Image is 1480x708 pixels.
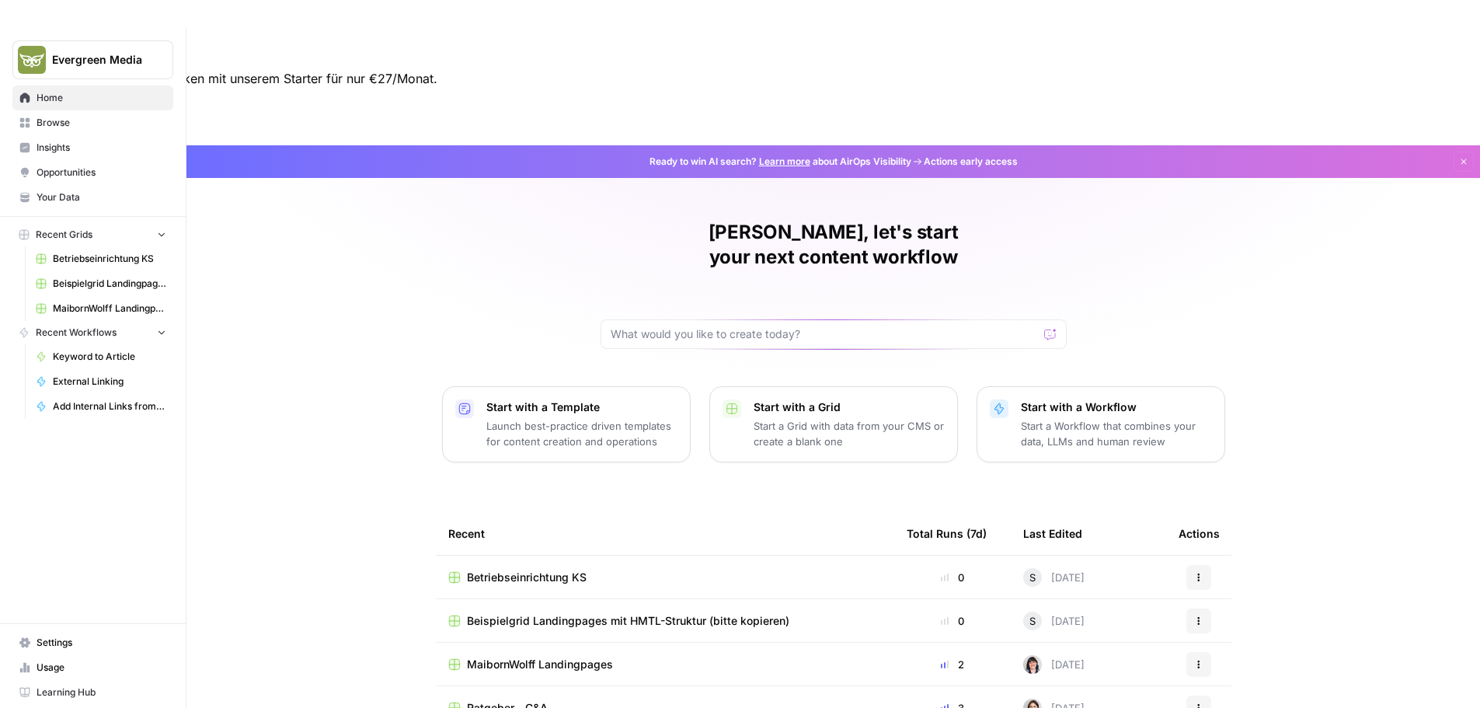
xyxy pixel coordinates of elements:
a: External Linking [29,369,173,394]
span: MaibornWolff Landingpages [53,302,166,316]
img: tyv1vc9ano6w0k60afnfux898g5f [1023,655,1042,674]
div: 0 [907,570,998,585]
span: Keyword to Article [53,350,166,364]
a: Betriebseinrichtung KS [448,570,882,585]
span: MaibornWolff Landingpages [467,657,613,672]
a: Beispielgrid Landingpages mit HMTL-Struktur (bitte kopieren) [29,271,173,296]
button: Start with a WorkflowStart a Workflow that combines your data, LLMs and human review [977,386,1225,462]
p: Launch best-practice driven templates for content creation and operations [486,418,677,449]
a: Opportunities [12,160,173,185]
a: Add Internal Links from Knowledge Base [29,394,173,419]
span: S [1029,613,1036,629]
span: Betriebseinrichtung KS [467,570,587,585]
button: Recent Grids [12,223,173,246]
input: What would you like to create today? [611,326,1038,342]
span: Betriebseinrichtung KS [53,252,166,266]
span: Learning Hub [37,685,166,699]
a: Your Data [12,185,173,210]
div: 0 [907,613,998,629]
span: Your Data [37,190,166,204]
div: [DATE] [1023,612,1085,630]
a: Beispielgrid Landingpages mit HMTL-Struktur (bitte kopieren) [448,613,882,629]
button: Start with a TemplateLaunch best-practice driven templates for content creation and operations [442,386,691,462]
span: Opportunities [37,166,166,180]
div: Recent [448,512,882,555]
span: Ready to win AI search? about AirOps Visibility [649,155,911,169]
span: Settings [37,636,166,650]
div: 2 [907,657,998,672]
div: [DATE] [1023,568,1085,587]
p: Start a Grid with data from your CMS or create a blank one [754,418,945,449]
span: Beispielgrid Landingpages mit HMTL-Struktur (bitte kopieren) [53,277,166,291]
p: Start with a Grid [754,399,945,415]
a: Betriebseinrichtung KS [29,246,173,271]
a: Keyword to Article [29,344,173,369]
span: Insights [37,141,166,155]
a: MaibornWolff Landingpages [29,296,173,321]
span: Actions early access [924,155,1018,169]
div: Last Edited [1023,512,1082,555]
span: Add Internal Links from Knowledge Base [53,399,166,413]
span: Usage [37,661,166,675]
a: MaibornWolff Landingpages [448,657,882,672]
a: Learning Hub [12,680,173,705]
h1: [PERSON_NAME], let's start your next content workflow [601,220,1067,270]
span: External Linking [53,375,166,389]
div: Total Runs (7d) [907,512,987,555]
div: [DATE] [1023,655,1085,674]
span: Recent Workflows [36,326,117,340]
a: Usage [12,655,173,680]
a: Insights [12,135,173,160]
div: Actions [1179,512,1220,555]
p: Start with a Template [486,399,677,415]
span: Recent Grids [36,228,92,242]
button: Recent Workflows [12,321,173,344]
p: Start a Workflow that combines your data, LLMs and human review [1021,418,1212,449]
a: Learn more [759,155,810,167]
a: Settings [12,630,173,655]
span: Beispielgrid Landingpages mit HMTL-Struktur (bitte kopieren) [467,613,789,629]
p: Start with a Workflow [1021,399,1212,415]
span: S [1029,570,1036,585]
button: Start with a GridStart a Grid with data from your CMS or create a blank one [709,386,958,462]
